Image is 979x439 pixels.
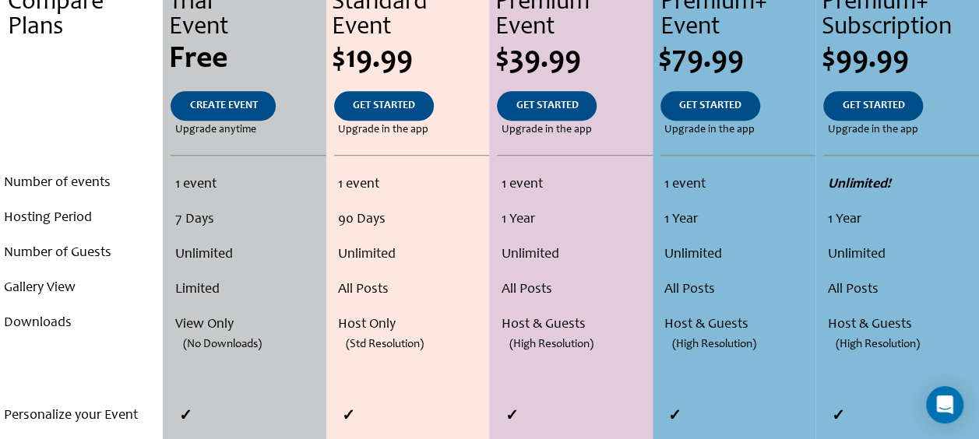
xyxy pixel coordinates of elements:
[338,307,485,342] li: Host Only
[4,201,159,236] li: Hosting Period
[174,202,321,237] li: 7 Days
[501,307,648,342] li: Host & Guests
[62,91,102,121] a: .
[501,167,648,202] li: 1 event
[827,121,917,139] span: Upgrade in the app
[174,237,321,272] li: Unlimited
[4,306,159,341] li: Downloads
[501,272,648,307] li: All Posts
[664,272,812,307] li: All Posts
[171,91,276,121] a: CREATE EVENT
[664,167,812,202] li: 1 event
[332,44,489,76] div: $19.99
[80,100,83,111] span: .
[842,100,904,111] span: GET STARTED
[334,91,434,121] a: GET STARTED
[78,44,86,76] span: .
[338,272,485,307] li: All Posts
[338,202,485,237] li: 90 Days
[338,167,485,202] li: 1 event
[174,121,255,139] span: Upgrade anytime
[827,307,974,342] li: Host & Guests
[823,91,923,121] a: GET STARTED
[338,237,485,272] li: Unlimited
[4,271,159,306] li: Gallery View
[827,237,974,272] li: Unlimited
[174,307,321,342] li: View Only
[4,236,159,271] li: Number of Guests
[346,327,424,362] span: (Std Resolution)
[827,177,890,191] strong: Unlimited!
[182,327,261,362] span: (No Downloads)
[495,44,652,76] div: $39.99
[501,202,648,237] li: 1 Year
[516,100,578,111] span: GET STARTED
[664,121,755,139] span: Upgrade in the app
[353,100,415,111] span: GET STARTED
[664,237,812,272] li: Unlimited
[4,399,159,434] li: Personalize your Event
[679,100,741,111] span: GET STARTED
[189,100,257,111] span: CREATE EVENT
[168,44,326,76] div: Free
[821,44,978,76] div: $99.99
[827,272,974,307] li: All Posts
[664,202,812,237] li: 1 Year
[338,121,428,139] span: Upgrade in the app
[835,327,919,362] span: (High Resolution)
[664,307,812,342] li: Host & Guests
[672,327,756,362] span: (High Resolution)
[501,237,648,272] li: Unlimited
[174,167,321,202] li: 1 event
[926,386,963,423] div: Open Intercom Messenger
[660,91,760,121] a: GET STARTED
[174,272,321,307] li: Limited
[4,166,159,201] li: Number of events
[501,121,591,139] span: Upgrade in the app
[509,327,593,362] span: (High Resolution)
[827,202,974,237] li: 1 Year
[658,44,815,76] div: $79.99
[80,125,83,135] span: .
[497,91,597,121] a: GET STARTED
